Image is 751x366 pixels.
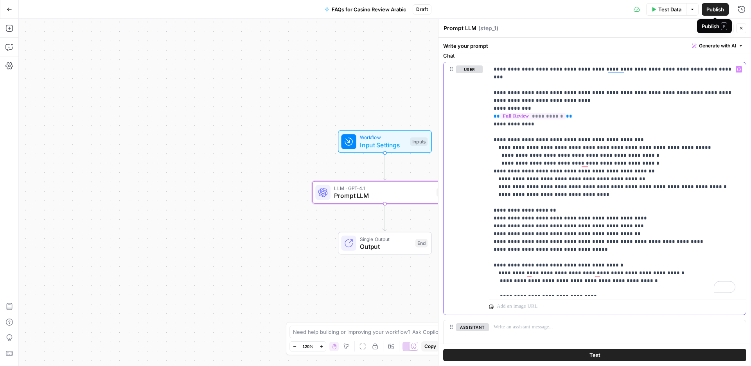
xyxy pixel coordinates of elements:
[360,134,406,141] span: Workflow
[334,191,433,200] span: Prompt LLM
[706,5,724,13] span: Publish
[320,3,411,16] button: FAQs for Casino Review Arabic
[383,153,386,180] g: Edge from start to step_1
[424,343,436,350] span: Copy
[589,351,600,359] span: Test
[312,232,458,255] div: Single OutputOutputEnd
[360,140,406,150] span: Input Settings
[443,349,746,361] button: Test
[646,3,686,16] button: Test Data
[383,204,386,231] g: Edge from step_1 to end
[489,62,746,296] div: To enrich screen reader interactions, please activate Accessibility in Grammarly extension settings
[360,242,411,251] span: Output
[702,22,727,30] div: Publish
[699,42,736,49] span: Generate with AI
[312,130,458,153] div: WorkflowInput SettingsInputs
[456,65,483,73] button: user
[415,239,428,248] div: End
[444,62,483,315] div: user
[421,341,439,352] button: Copy
[302,343,313,350] span: 120%
[438,38,751,54] div: Write your prompt
[721,22,727,30] span: P
[702,3,729,16] button: Publish
[456,323,489,331] button: assistant
[334,185,433,192] span: LLM · GPT-4.1
[312,181,458,204] div: LLM · GPT-4.1Prompt LLMStep 1
[332,5,406,13] span: FAQs for Casino Review Arabic
[410,138,428,146] div: Inputs
[658,5,681,13] span: Test Data
[443,52,746,60] label: Chat
[360,235,411,243] span: Single Output
[416,6,428,13] span: Draft
[444,24,476,32] textarea: Prompt LLM
[689,41,746,51] button: Generate with AI
[478,24,498,32] span: ( step_1 )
